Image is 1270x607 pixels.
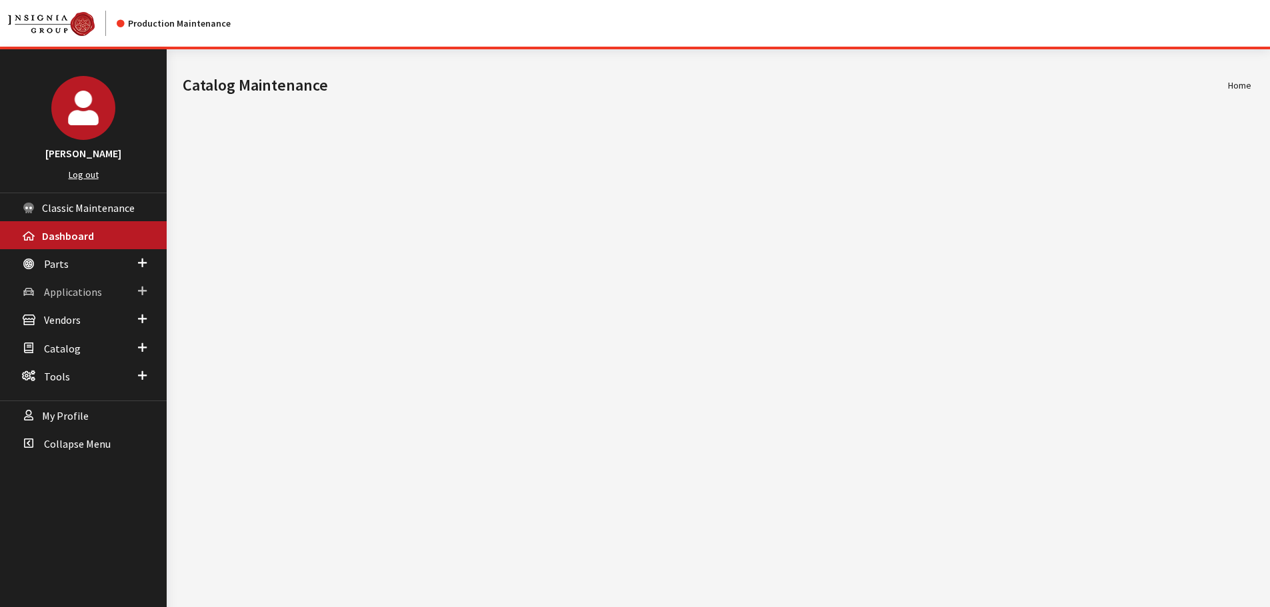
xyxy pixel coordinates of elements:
[44,257,69,271] span: Parts
[42,409,89,422] span: My Profile
[51,76,115,140] img: Cheyenne Dorton
[42,201,135,215] span: Classic Maintenance
[117,17,231,31] div: Production Maintenance
[42,229,94,243] span: Dashboard
[8,11,117,36] a: Insignia Group logo
[1228,79,1251,93] li: Home
[183,73,1228,97] h1: Catalog Maintenance
[44,285,102,299] span: Applications
[44,342,81,355] span: Catalog
[8,12,95,36] img: Catalog Maintenance
[69,169,99,181] a: Log out
[13,145,153,161] h3: [PERSON_NAME]
[44,437,111,450] span: Collapse Menu
[44,314,81,327] span: Vendors
[44,370,70,383] span: Tools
